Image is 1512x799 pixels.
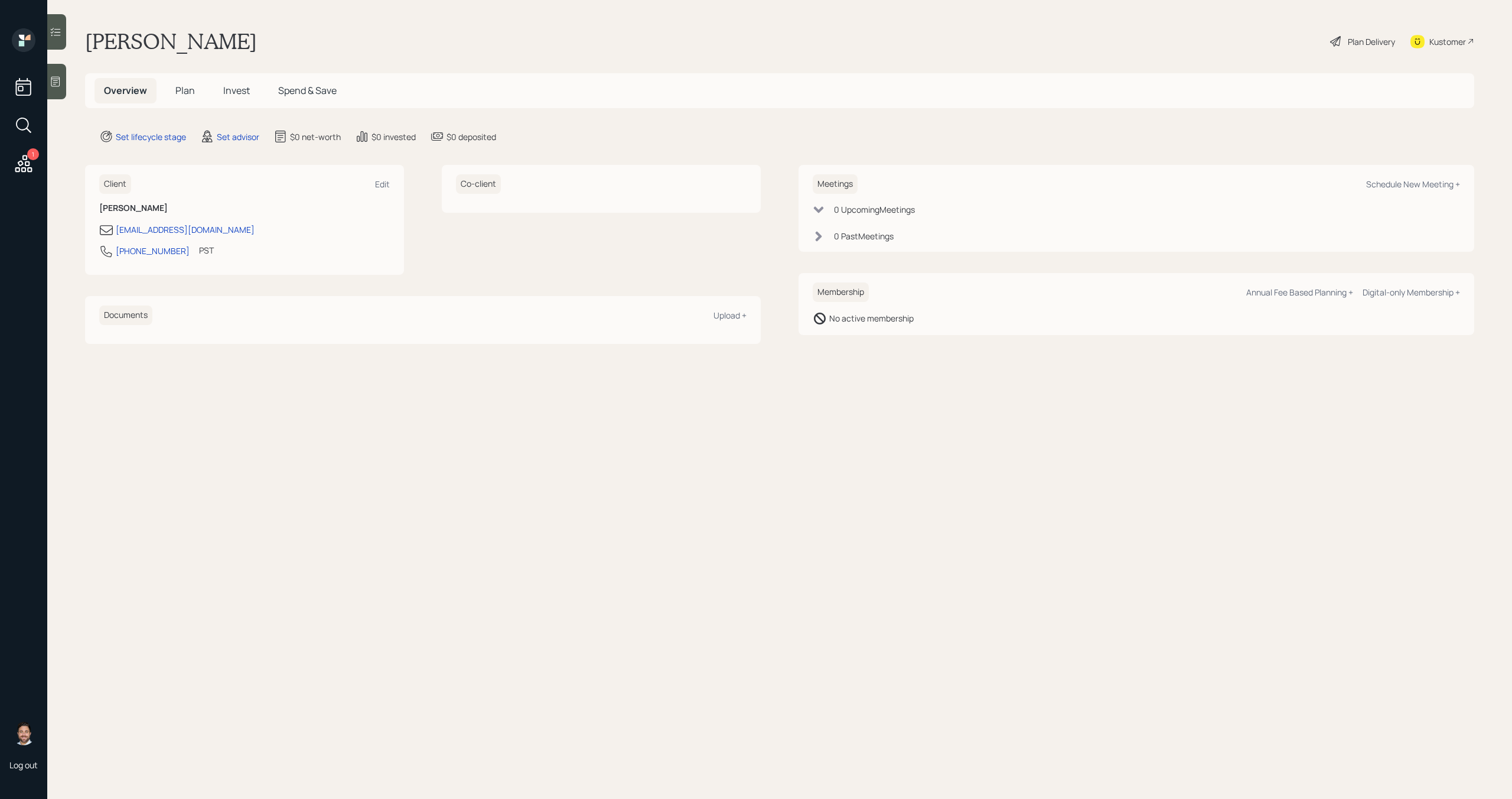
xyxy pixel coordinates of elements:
span: Overview [104,84,147,97]
div: Log out [9,759,38,771]
div: Upload + [713,310,747,321]
div: 0 Upcoming Meeting s [834,203,915,216]
div: Set advisor [217,131,259,143]
h6: Co-client [456,174,501,194]
div: Schedule New Meeting + [1366,178,1460,190]
div: PST [199,244,214,256]
h6: Meetings [813,174,858,194]
h6: [PERSON_NAME] [99,203,390,213]
div: $0 invested [372,131,416,143]
div: $0 net-worth [290,131,341,143]
h6: Membership [813,282,869,302]
div: [EMAIL_ADDRESS][DOMAIN_NAME] [116,223,255,236]
div: Plan Delivery [1348,35,1395,48]
span: Spend & Save [278,84,337,97]
div: Edit [375,178,390,190]
h6: Documents [99,306,152,325]
h1: [PERSON_NAME] [85,28,257,54]
h6: Client [99,174,131,194]
span: Invest [223,84,250,97]
img: michael-russo-headshot.png [12,722,35,745]
div: $0 deposited [447,131,496,143]
div: Kustomer [1429,35,1466,48]
span: Plan [175,84,195,97]
div: 1 [27,148,39,160]
div: Set lifecycle stage [116,131,186,143]
div: No active membership [829,312,914,324]
div: Annual Fee Based Planning + [1246,287,1353,298]
div: 0 Past Meeting s [834,230,894,242]
div: Digital-only Membership + [1363,287,1460,298]
div: [PHONE_NUMBER] [116,245,190,257]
